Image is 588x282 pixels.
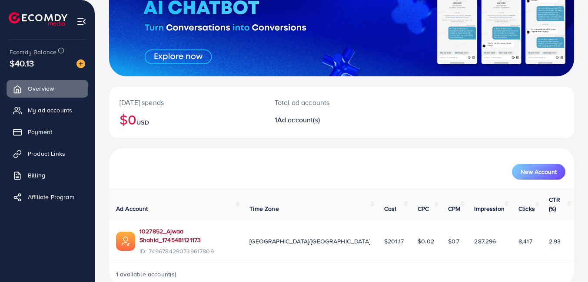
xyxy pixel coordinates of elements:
[136,118,149,127] span: USD
[518,237,532,246] span: 8,417
[116,204,148,213] span: Ad Account
[448,237,460,246] span: $0.7
[140,247,236,256] span: ID: 7496784290739617809
[277,115,320,125] span: Ad account(s)
[418,237,434,246] span: $0.02
[275,116,370,124] h2: 1
[474,237,496,246] span: 287,296
[10,48,56,56] span: Ecomdy Balance
[76,16,86,26] img: menu
[448,204,460,213] span: CPM
[7,188,88,206] a: Affiliate Program
[249,204,279,213] span: Time Zone
[120,97,254,108] p: [DATE] spends
[7,123,88,141] a: Payment
[28,149,65,158] span: Product Links
[384,237,404,246] span: $201.17
[28,84,54,93] span: Overview
[249,237,370,246] span: [GEOGRAPHIC_DATA]/[GEOGRAPHIC_DATA]
[116,270,177,279] span: 1 available account(s)
[28,106,72,115] span: My ad accounts
[7,145,88,162] a: Product Links
[28,128,52,136] span: Payment
[7,102,88,119] a: My ad accounts
[275,97,370,108] p: Total ad accounts
[474,204,505,213] span: Impression
[518,204,535,213] span: Clicks
[10,57,34,69] span: $40.13
[76,59,85,68] img: image
[549,237,561,246] span: 2.93
[116,232,135,251] img: ic-ads-acc.e4c84228.svg
[521,169,557,175] span: New Account
[549,195,560,213] span: CTR (%)
[7,80,88,97] a: Overview
[28,171,45,180] span: Billing
[551,243,581,275] iframe: Chat
[418,204,429,213] span: CPC
[384,204,397,213] span: Cost
[512,164,565,180] button: New Account
[9,12,67,26] img: logo
[140,227,236,245] a: 1027852_Ajwaa Shahid_1745481121173
[120,111,254,128] h2: $0
[7,167,88,184] a: Billing
[28,193,74,201] span: Affiliate Program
